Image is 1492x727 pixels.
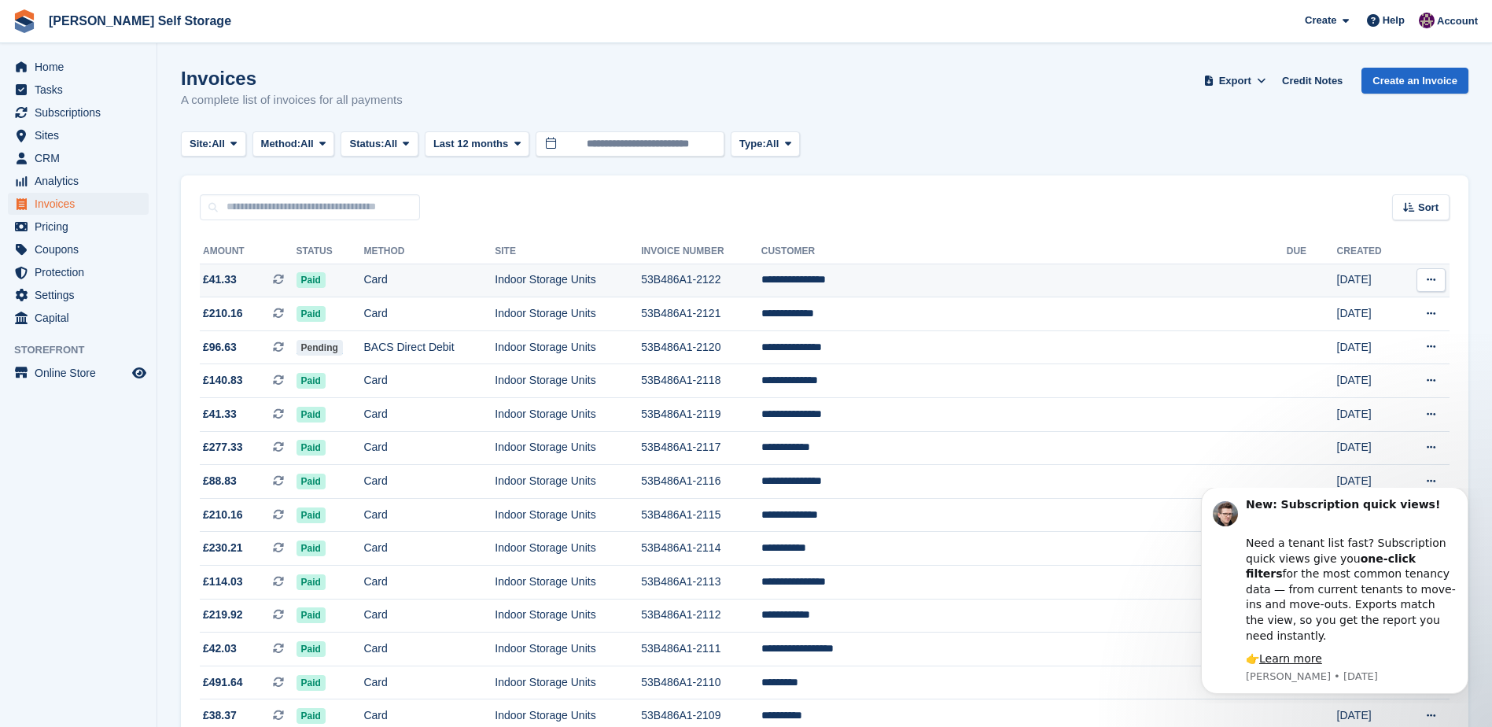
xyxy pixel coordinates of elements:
[1337,297,1402,331] td: [DATE]
[212,136,225,152] span: All
[35,13,61,39] img: Profile image for Steven
[200,239,297,264] th: Amount
[363,264,495,297] td: Card
[1337,398,1402,432] td: [DATE]
[8,101,149,124] a: menu
[8,307,149,329] a: menu
[495,297,641,331] td: Indoor Storage Units
[297,373,326,389] span: Paid
[731,131,800,157] button: Type: All
[495,465,641,499] td: Indoor Storage Units
[739,136,766,152] span: Type:
[181,68,403,89] h1: Invoices
[297,440,326,456] span: Paid
[495,239,641,264] th: Site
[297,272,326,288] span: Paid
[297,675,326,691] span: Paid
[433,136,508,152] span: Last 12 months
[495,666,641,699] td: Indoor Storage Units
[1337,431,1402,465] td: [DATE]
[8,56,149,78] a: menu
[42,8,238,34] a: [PERSON_NAME] Self Storage
[190,136,212,152] span: Site:
[641,666,761,699] td: 53B486A1-2110
[297,607,326,623] span: Paid
[8,124,149,146] a: menu
[181,91,403,109] p: A complete list of invoices for all payments
[35,261,129,283] span: Protection
[8,79,149,101] a: menu
[1200,68,1269,94] button: Export
[68,164,279,179] div: 👉
[297,340,343,356] span: Pending
[641,566,761,600] td: 53B486A1-2113
[203,271,237,288] span: £41.33
[641,633,761,666] td: 53B486A1-2111
[297,239,364,264] th: Status
[1219,73,1251,89] span: Export
[363,431,495,465] td: Card
[297,306,326,322] span: Paid
[203,507,243,523] span: £210.16
[8,216,149,238] a: menu
[349,136,384,152] span: Status:
[35,307,129,329] span: Capital
[8,147,149,169] a: menu
[641,297,761,331] td: 53B486A1-2121
[1337,465,1402,499] td: [DATE]
[8,193,149,215] a: menu
[495,498,641,532] td: Indoor Storage Units
[35,193,129,215] span: Invoices
[35,124,129,146] span: Sites
[8,170,149,192] a: menu
[297,474,326,489] span: Paid
[203,607,243,623] span: £219.92
[363,297,495,331] td: Card
[203,406,237,423] span: £41.33
[203,674,243,691] span: £491.64
[203,473,237,489] span: £88.83
[363,633,495,666] td: Card
[1437,13,1478,29] span: Account
[68,32,279,156] div: Need a tenant list fast? Subscription quick views give you for the most common tenancy data — fro...
[766,136,779,152] span: All
[1337,364,1402,398] td: [DATE]
[297,407,326,423] span: Paid
[300,136,314,152] span: All
[495,264,641,297] td: Indoor Storage Units
[1418,200,1439,216] span: Sort
[495,431,641,465] td: Indoor Storage Units
[252,131,335,157] button: Method: All
[35,238,129,260] span: Coupons
[341,131,418,157] button: Status: All
[363,330,495,364] td: BACS Direct Debit
[203,339,237,356] span: £96.63
[35,170,129,192] span: Analytics
[8,238,149,260] a: menu
[641,264,761,297] td: 53B486A1-2122
[363,532,495,566] td: Card
[1305,13,1336,28] span: Create
[495,398,641,432] td: Indoor Storage Units
[363,239,495,264] th: Method
[297,574,326,590] span: Paid
[1287,239,1337,264] th: Due
[35,362,129,384] span: Online Store
[641,532,761,566] td: 53B486A1-2114
[1337,264,1402,297] td: [DATE]
[35,284,129,306] span: Settings
[68,10,263,23] b: New: Subscription quick views!
[1361,68,1468,94] a: Create an Invoice
[203,305,243,322] span: £210.16
[35,147,129,169] span: CRM
[641,364,761,398] td: 53B486A1-2118
[1276,68,1349,94] a: Credit Notes
[130,363,149,382] a: Preview store
[641,498,761,532] td: 53B486A1-2115
[385,136,398,152] span: All
[1177,488,1492,703] iframe: Intercom notifications message
[641,465,761,499] td: 53B486A1-2116
[13,9,36,33] img: stora-icon-8386f47178a22dfd0bd8f6a31ec36ba5ce8667c1dd55bd0f319d3a0aa187defe.svg
[363,666,495,699] td: Card
[14,342,157,358] span: Storefront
